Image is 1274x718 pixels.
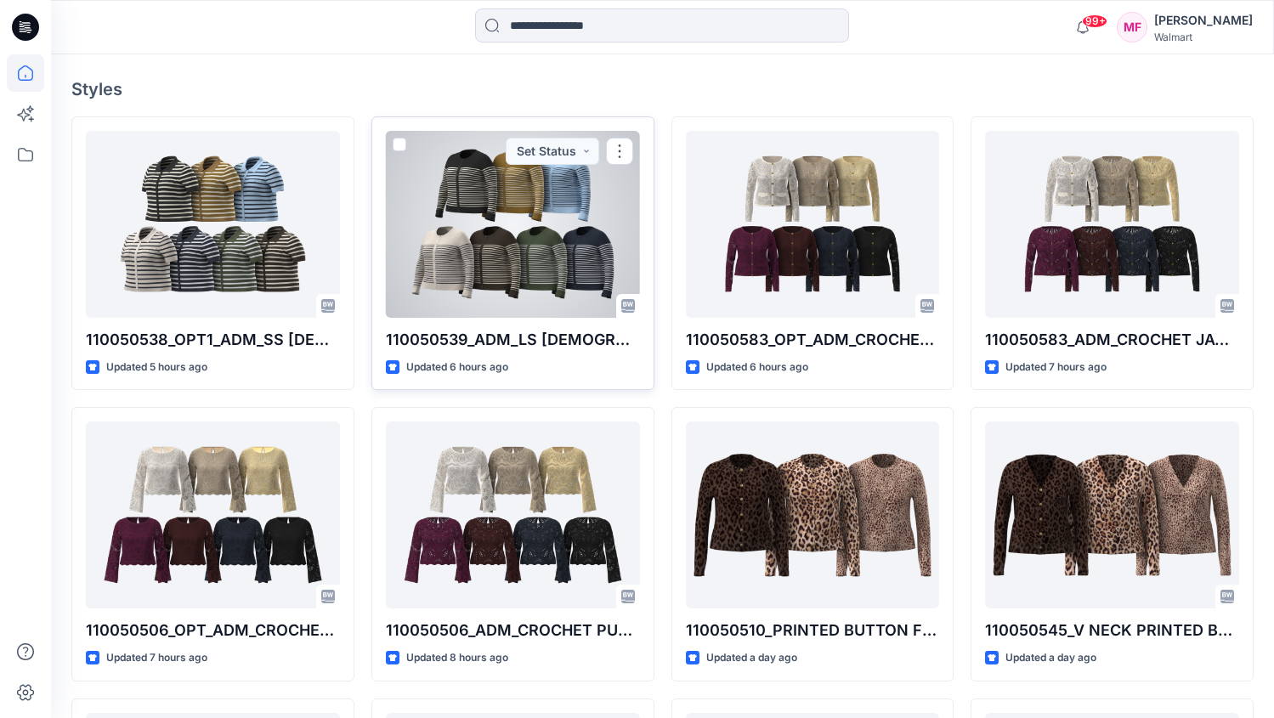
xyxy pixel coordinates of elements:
p: Updated 6 hours ago [406,359,508,376]
p: 110050539_ADM_LS [DEMOGRAPHIC_DATA] CARDI [386,328,640,352]
div: Walmart [1154,31,1253,43]
a: 110050583_ADM_CROCHET JACKET [985,131,1239,318]
a: 110050506_ADM_CROCHET PULLOVER [386,421,640,608]
p: 110050506_ADM_CROCHET PULLOVER [386,619,640,642]
a: 110050583_OPT_ADM_CROCHET JACKET [686,131,940,318]
p: Updated a day ago [706,649,797,667]
a: 110050538_OPT1_ADM_SS LADY CARDI [86,131,340,318]
p: 110050545_V NECK PRINTED BUTTON FRONT CARDIGAN [985,619,1239,642]
span: 99+ [1082,14,1107,28]
p: Updated a day ago [1005,649,1096,667]
p: Updated 5 hours ago [106,359,207,376]
div: MF [1117,12,1147,42]
p: 110050506_OPT_ADM_CROCHET PULLOVER [86,619,340,642]
p: 110050538_OPT1_ADM_SS [DEMOGRAPHIC_DATA] CARDI [86,328,340,352]
p: Updated 8 hours ago [406,649,508,667]
p: Updated 6 hours ago [706,359,808,376]
a: 110050545_V NECK PRINTED BUTTON FRONT CARDIGAN [985,421,1239,608]
p: Updated 7 hours ago [106,649,207,667]
p: 110050510_PRINTED BUTTON FRONT CARDIGAN [686,619,940,642]
p: Updated 7 hours ago [1005,359,1107,376]
a: 110050510_PRINTED BUTTON FRONT CARDIGAN [686,421,940,608]
h4: Styles [71,79,1254,99]
a: 110050539_ADM_LS LADY CARDI [386,131,640,318]
p: 110050583_ADM_CROCHET JACKET [985,328,1239,352]
div: [PERSON_NAME] [1154,10,1253,31]
p: 110050583_OPT_ADM_CROCHET JACKET [686,328,940,352]
a: 110050506_OPT_ADM_CROCHET PULLOVER [86,421,340,608]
